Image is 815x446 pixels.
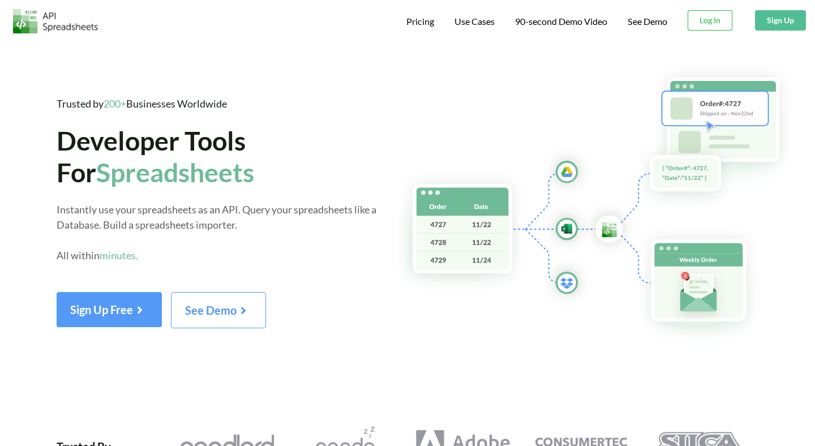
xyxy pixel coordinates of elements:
button: See Demo [171,292,266,328]
a: See Demo [628,16,667,28]
img: Logo.png [13,9,98,33]
span: 90-second Demo Video [515,17,607,26]
img: Hero Spreadsheet Flow [391,62,815,348]
span: Sign Up Free [70,303,148,316]
span: minutes. [100,249,138,261]
button: Sign Up [755,10,806,31]
span: Trusted by Businesses Worldwide [57,97,227,110]
span: Spreadsheets [96,156,254,188]
span: Use Cases [454,16,495,27]
span: Pricing [406,16,434,27]
span: 200+ [104,97,126,110]
a: See Demo [171,307,266,317]
span: Developer Tools For [57,125,254,188]
button: Sign Up Free [57,292,162,327]
span: See Demo [185,303,252,317]
span: Instantly use your spreadsheets as an API. Query your spreadsheets like a Database. Build a sprea... [57,203,376,261]
button: Log In [688,10,732,31]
